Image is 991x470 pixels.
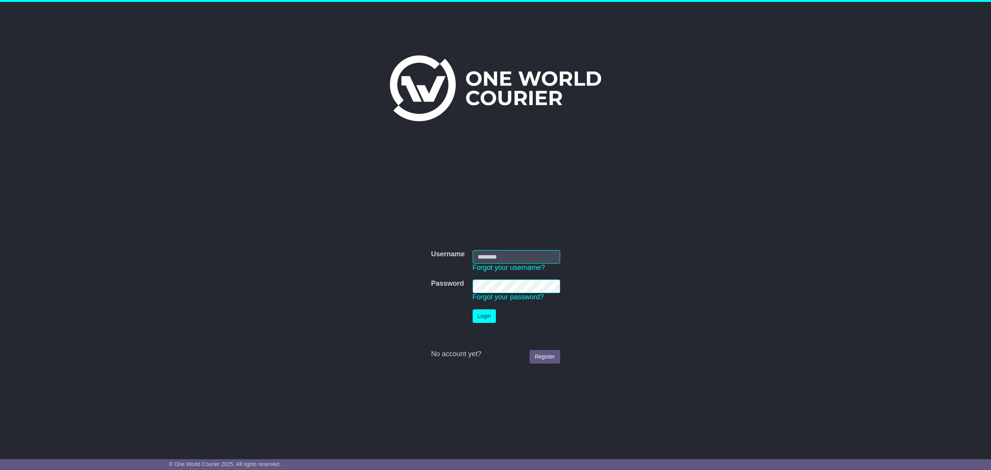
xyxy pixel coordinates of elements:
[473,293,544,301] a: Forgot your password?
[431,280,464,288] label: Password
[473,264,545,271] a: Forgot your username?
[431,350,560,359] div: No account yet?
[169,461,281,467] span: © One World Courier 2025. All rights reserved.
[431,250,465,259] label: Username
[473,309,496,323] button: Login
[530,350,560,364] a: Register
[390,55,601,121] img: One World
